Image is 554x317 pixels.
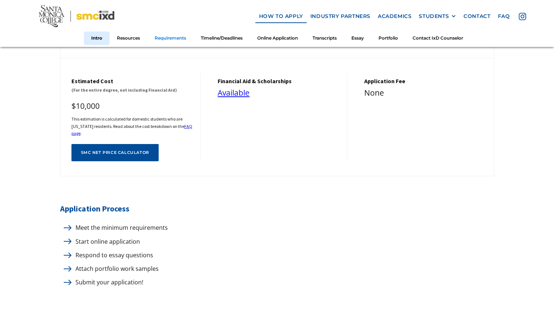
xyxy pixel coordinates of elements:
[371,32,405,45] a: Portfolio
[147,32,193,45] a: Requirements
[110,32,147,45] a: Resources
[519,13,526,20] img: icon - instagram
[460,10,494,23] a: contact
[250,32,305,45] a: Online Application
[72,250,153,260] p: Respond to essay questions
[81,150,149,155] div: SMC net price calculator
[307,10,374,23] a: industry partners
[374,10,415,23] a: Academics
[39,5,114,27] img: Santa Monica College - SMC IxD logo
[364,78,487,85] h5: Application Fee
[405,32,470,45] a: Contact IxD Counselor
[193,32,250,45] a: Timeline/Deadlines
[71,144,159,161] a: SMC net price calculator
[419,13,449,19] div: STUDENTS
[305,32,344,45] a: Transcripts
[72,237,140,247] p: Start online application
[71,86,193,93] h6: (For the entire degree, not including Financial Aid)
[218,78,340,85] h5: financial aid & Scholarships
[60,202,494,215] h5: Application Process
[71,115,193,137] h6: This estimation is calculated for domestic students who are [US_STATE] residents. Read about the ...
[72,264,159,274] p: Attach portfolio work samples
[72,223,168,233] p: Meet the minimum requirements
[364,86,487,100] div: None
[218,88,250,98] a: Available
[71,100,193,113] div: $10,000
[84,32,110,45] a: Intro
[71,124,192,136] a: FAQ page
[419,13,456,19] div: STUDENTS
[71,78,193,85] h5: Estimated cost
[494,10,514,23] a: faq
[255,10,307,23] a: how to apply
[72,277,143,287] p: Submit your application!
[344,32,371,45] a: Essay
